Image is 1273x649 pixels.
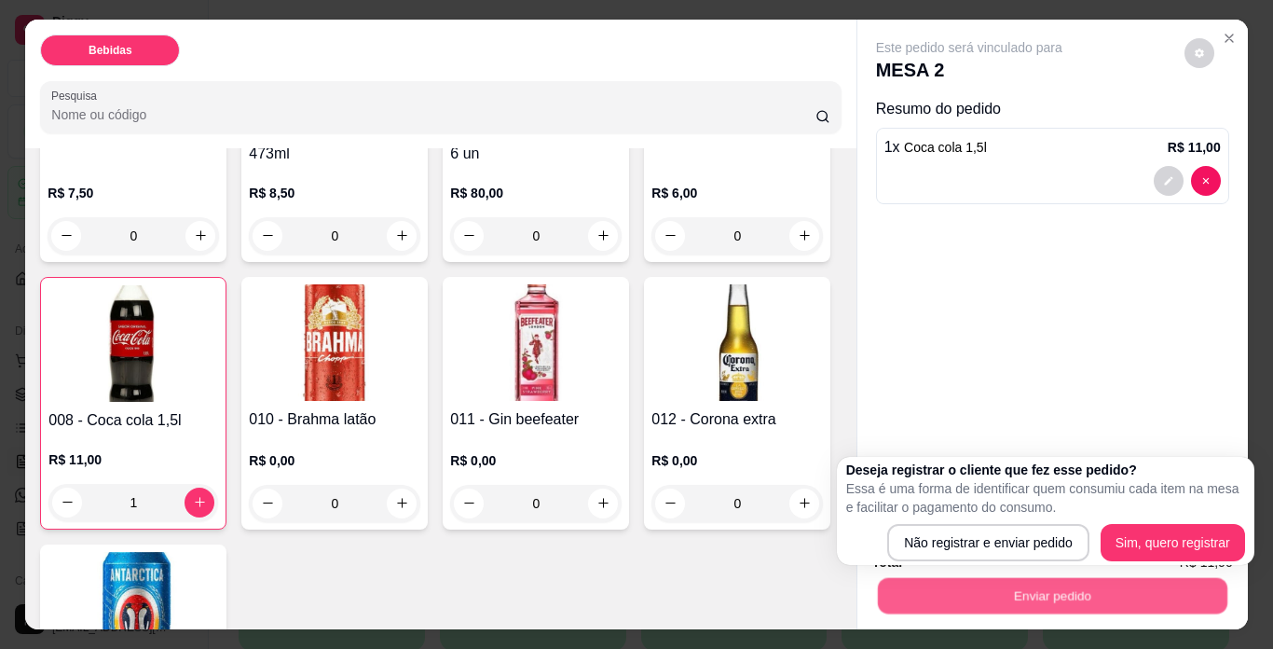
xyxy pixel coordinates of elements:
[876,57,1062,83] p: MESA 2
[588,489,618,518] button: increase-product-quantity
[249,284,420,401] img: product-image
[846,479,1245,517] p: Essa é uma forma de identificar quem consumiu cada item na mesa e facilitar o pagamento do consumo.
[651,284,823,401] img: product-image
[454,221,484,251] button: decrease-product-quantity
[655,221,685,251] button: decrease-product-quantity
[1101,524,1245,561] button: Sim, quero registrar
[876,98,1229,120] p: Resumo do pedido
[846,461,1245,479] h2: Deseja registrar o cliente que fez esse pedido?
[253,221,282,251] button: decrease-product-quantity
[450,451,622,470] p: R$ 0,00
[51,221,81,251] button: decrease-product-quantity
[876,38,1062,57] p: Este pedido será vinculado para
[48,184,219,202] p: R$ 7,50
[1184,38,1214,68] button: decrease-product-quantity
[1191,166,1221,196] button: decrease-product-quantity
[387,221,417,251] button: increase-product-quantity
[48,409,218,432] h4: 008 - Coca cola 1,5l
[651,408,823,431] h4: 012 - Corona extra
[387,489,417,518] button: increase-product-quantity
[651,184,823,202] p: R$ 6,00
[1168,138,1221,157] p: R$ 11,00
[454,489,484,518] button: decrease-product-quantity
[651,451,823,470] p: R$ 0,00
[51,88,103,104] label: Pesquisa
[789,221,819,251] button: increase-product-quantity
[89,43,132,58] p: Bebidas
[48,450,218,469] p: R$ 11,00
[450,408,622,431] h4: 011 - Gin beefeater
[877,578,1226,614] button: Enviar pedido
[253,489,282,518] button: decrease-product-quantity
[904,140,987,155] span: Coca cola 1,5l
[1214,23,1244,53] button: Close
[887,524,1089,561] button: Não registrar e enviar pedido
[249,408,420,431] h4: 010 - Brahma latão
[884,136,987,159] p: 1 x
[588,221,618,251] button: increase-product-quantity
[185,488,214,518] button: increase-product-quantity
[450,184,622,202] p: R$ 80,00
[450,284,622,401] img: product-image
[48,285,218,402] img: product-image
[249,184,420,202] p: R$ 8,50
[1154,166,1184,196] button: decrease-product-quantity
[185,221,215,251] button: increase-product-quantity
[249,451,420,470] p: R$ 0,00
[52,488,82,518] button: decrease-product-quantity
[51,105,815,124] input: Pesquisa
[789,489,819,518] button: increase-product-quantity
[655,489,685,518] button: decrease-product-quantity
